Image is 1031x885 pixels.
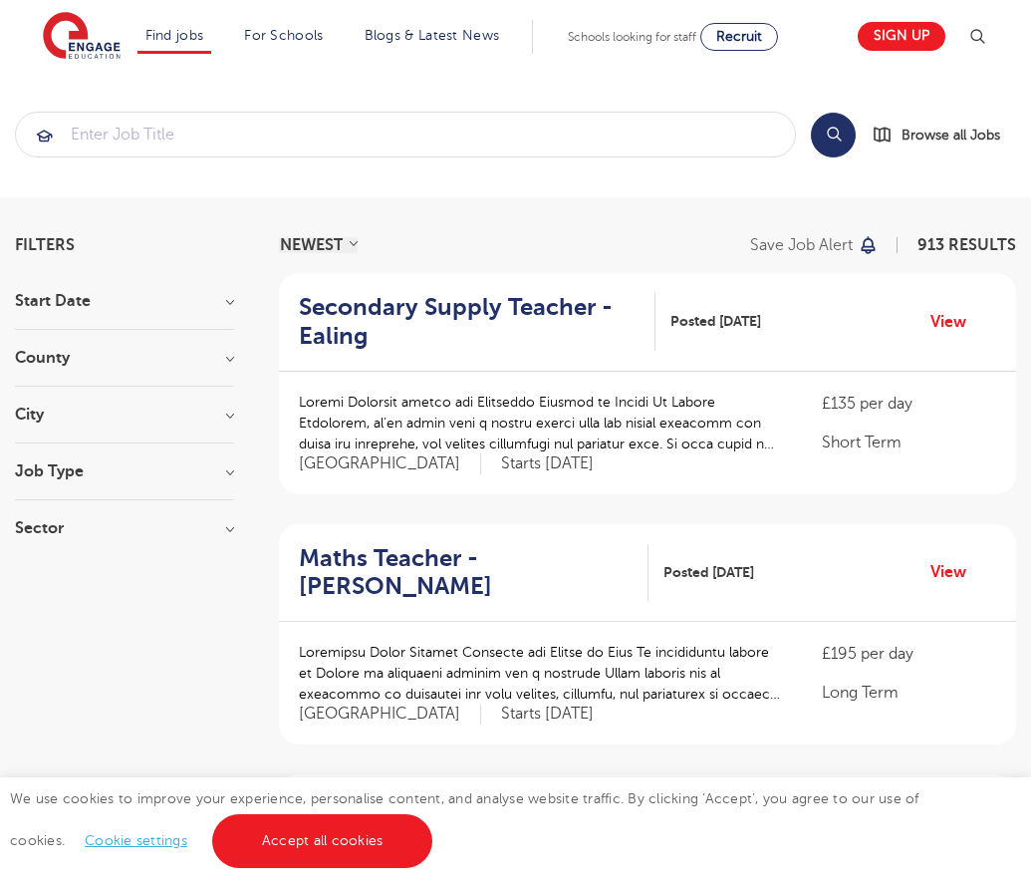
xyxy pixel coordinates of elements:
[15,293,234,309] h3: Start Date
[716,29,762,44] span: Recruit
[902,124,1000,147] span: Browse all Jobs
[299,293,640,351] h2: Secondary Supply Teacher - Ealing
[15,463,234,479] h3: Job Type
[10,791,919,848] span: We use cookies to improve your experience, personalise content, and analyse website traffic. By c...
[811,113,856,157] button: Search
[299,453,481,474] span: [GEOGRAPHIC_DATA]
[858,22,945,51] a: Sign up
[145,28,204,43] a: Find jobs
[872,124,1016,147] a: Browse all Jobs
[501,453,594,474] p: Starts [DATE]
[15,407,234,423] h3: City
[930,559,981,585] a: View
[917,236,1016,254] span: 913 RESULTS
[299,704,481,725] span: [GEOGRAPHIC_DATA]
[501,704,594,725] p: Starts [DATE]
[822,392,996,416] p: £135 per day
[822,681,996,705] p: Long Term
[85,833,187,848] a: Cookie settings
[750,237,879,253] button: Save job alert
[568,30,696,44] span: Schools looking for staff
[299,293,655,351] a: Secondary Supply Teacher - Ealing
[299,642,782,705] p: Loremipsu Dolor Sitamet Consecte adi Elitse do Eius Te incididuntu labore et Dolore ma aliquaeni ...
[15,112,796,157] div: Submit
[299,392,782,454] p: Loremi Dolorsit ametco adi Elitseddo Eiusmod te Incidi Ut Labore Etdolorem, al’en admin veni q no...
[15,520,234,536] h3: Sector
[299,544,648,602] a: Maths Teacher - [PERSON_NAME]
[750,237,853,253] p: Save job alert
[670,311,761,332] span: Posted [DATE]
[43,12,121,62] img: Engage Education
[212,814,433,868] a: Accept all cookies
[700,23,778,51] a: Recruit
[244,28,323,43] a: For Schools
[822,642,996,666] p: £195 per day
[299,544,633,602] h2: Maths Teacher - [PERSON_NAME]
[663,562,754,583] span: Posted [DATE]
[365,28,500,43] a: Blogs & Latest News
[15,237,75,253] span: Filters
[16,113,795,156] input: Submit
[930,309,981,335] a: View
[15,350,234,366] h3: County
[822,431,996,454] p: Short Term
